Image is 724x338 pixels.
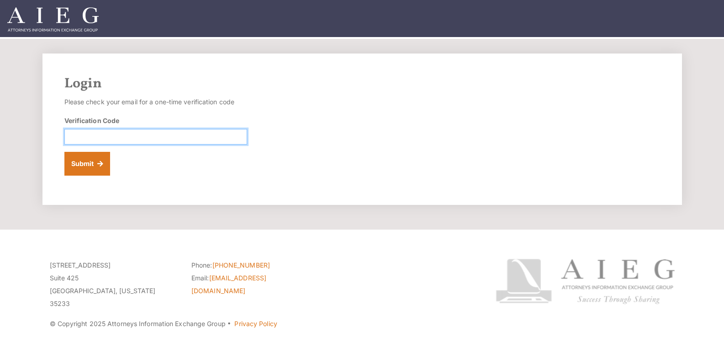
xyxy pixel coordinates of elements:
p: [STREET_ADDRESS] Suite 425 [GEOGRAPHIC_DATA], [US_STATE] 35233 [50,259,178,310]
button: Submit [64,152,111,176]
li: Phone: [191,259,319,272]
p: © Copyright 2025 Attorneys Information Exchange Group [50,317,461,330]
a: Privacy Policy [234,320,277,327]
label: Verification Code [64,116,120,125]
img: Attorneys Information Exchange Group logo [496,259,675,304]
li: Email: [191,272,319,297]
a: [EMAIL_ADDRESS][DOMAIN_NAME] [191,274,266,295]
a: [PHONE_NUMBER] [212,261,270,269]
h2: Login [64,75,660,92]
span: · [227,323,231,328]
p: Please check your email for a one-time verification code [64,96,247,108]
img: Attorneys Information Exchange Group [7,7,99,32]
